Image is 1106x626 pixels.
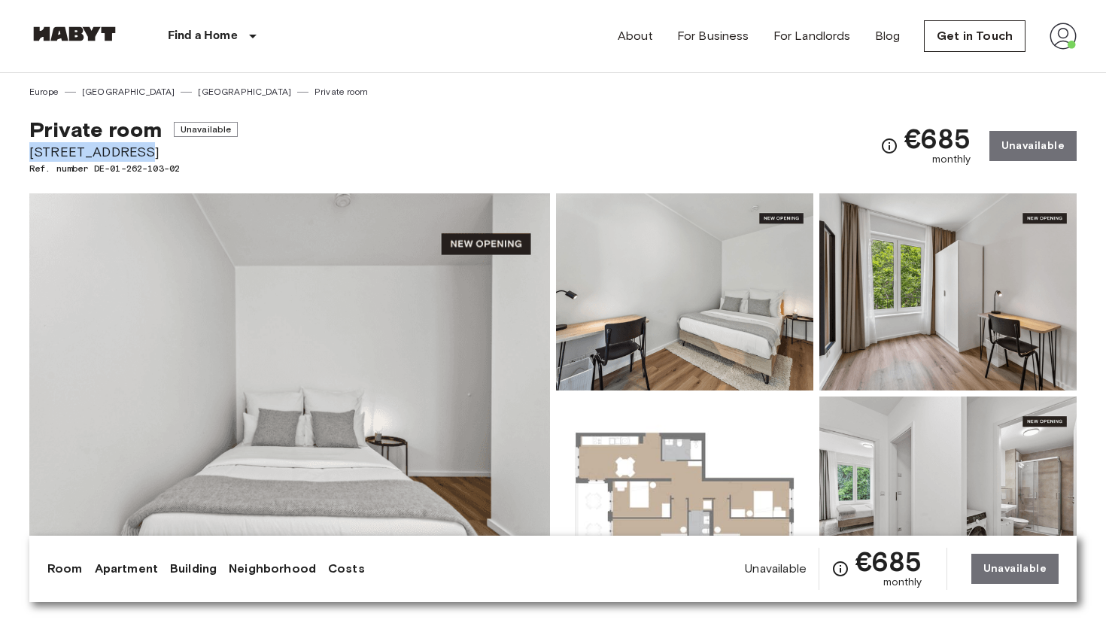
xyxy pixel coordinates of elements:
[745,561,807,577] span: Unavailable
[198,85,291,99] a: [GEOGRAPHIC_DATA]
[819,193,1077,390] img: Picture of unit DE-01-262-103-02
[819,397,1077,594] img: Picture of unit DE-01-262-103-02
[855,548,922,575] span: €685
[29,142,238,162] span: [STREET_ADDRESS]
[904,125,971,152] span: €685
[29,162,238,175] span: Ref. number DE-01-262-103-02
[47,560,83,578] a: Room
[924,20,1025,52] a: Get in Touch
[875,27,901,45] a: Blog
[82,85,175,99] a: [GEOGRAPHIC_DATA]
[229,560,316,578] a: Neighborhood
[314,85,368,99] a: Private room
[1050,23,1077,50] img: avatar
[556,397,813,594] img: Picture of unit DE-01-262-103-02
[773,27,851,45] a: For Landlords
[29,117,162,142] span: Private room
[170,560,217,578] a: Building
[95,560,158,578] a: Apartment
[932,152,971,167] span: monthly
[618,27,653,45] a: About
[29,85,59,99] a: Europe
[883,575,922,590] span: monthly
[168,27,238,45] p: Find a Home
[174,122,239,137] span: Unavailable
[831,560,849,578] svg: Check cost overview for full price breakdown. Please note that discounts apply to new joiners onl...
[29,193,550,594] img: Marketing picture of unit DE-01-262-103-02
[880,137,898,155] svg: Check cost overview for full price breakdown. Please note that discounts apply to new joiners onl...
[677,27,749,45] a: For Business
[556,193,813,390] img: Picture of unit DE-01-262-103-02
[29,26,120,41] img: Habyt
[328,560,365,578] a: Costs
